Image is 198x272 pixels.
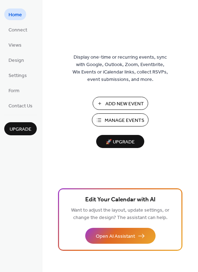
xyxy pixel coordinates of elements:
[4,8,26,20] a: Home
[72,54,168,83] span: Display one-time or recurring events, sync with Google, Outlook, Zoom, Eventbrite, Wix Events or ...
[4,84,24,96] a: Form
[71,206,169,223] span: Want to adjust the layout, update settings, or change the design? The assistant can help.
[92,113,148,126] button: Manage Events
[105,117,144,124] span: Manage Events
[4,39,26,51] a: Views
[96,233,135,240] span: Open AI Assistant
[93,97,148,110] button: Add New Event
[4,24,31,35] a: Connect
[4,100,37,111] a: Contact Us
[85,228,156,244] button: Open AI Assistant
[8,57,24,64] span: Design
[4,54,28,66] a: Design
[4,69,31,81] a: Settings
[8,11,22,19] span: Home
[96,135,144,148] button: 🚀 Upgrade
[8,87,19,95] span: Form
[8,102,33,110] span: Contact Us
[8,72,27,79] span: Settings
[85,195,156,205] span: Edit Your Calendar with AI
[10,126,31,133] span: Upgrade
[8,26,27,34] span: Connect
[4,122,37,135] button: Upgrade
[8,42,22,49] span: Views
[105,100,144,108] span: Add New Event
[100,137,140,147] span: 🚀 Upgrade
